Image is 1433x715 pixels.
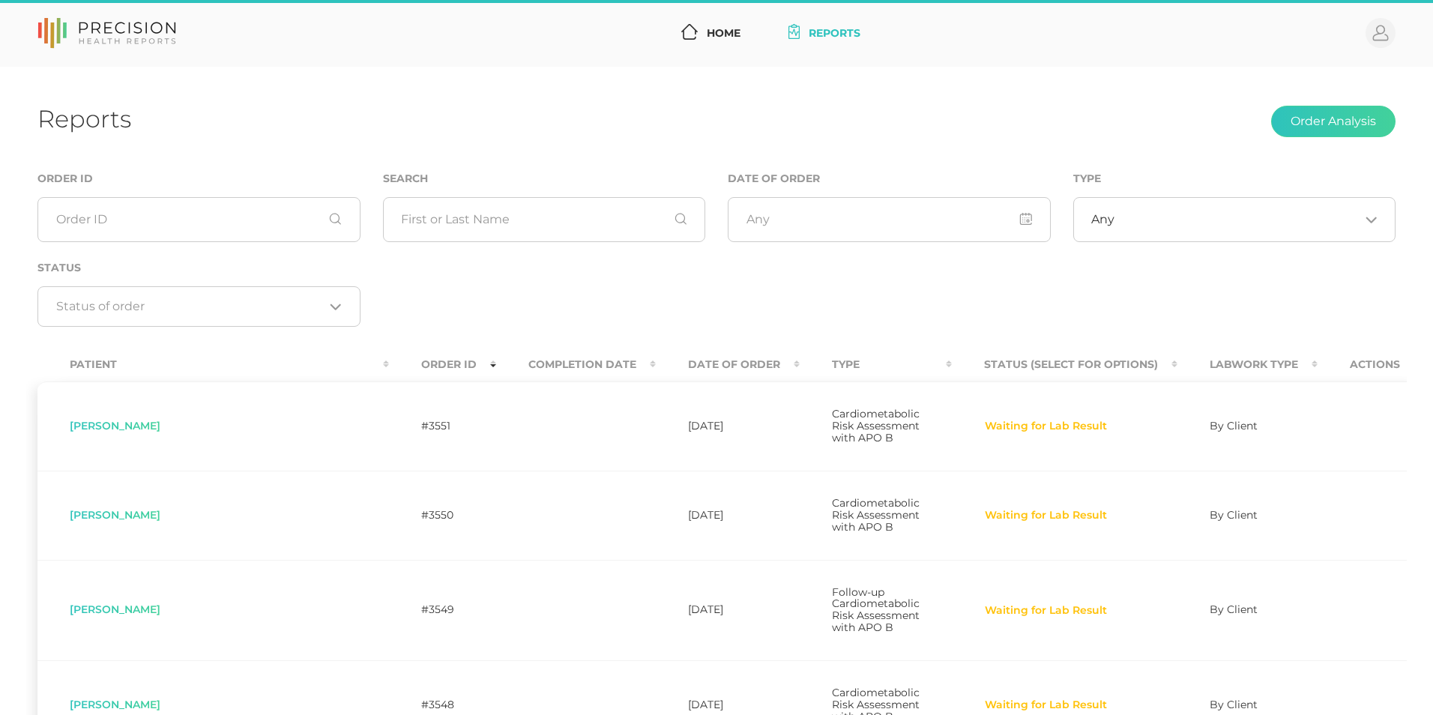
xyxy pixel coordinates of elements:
[656,560,800,661] td: [DATE]
[389,471,496,560] td: #3550
[389,381,496,471] td: #3551
[728,197,1051,242] input: Any
[656,471,800,560] td: [DATE]
[1210,603,1258,616] span: By Client
[656,381,800,471] td: [DATE]
[1091,212,1114,227] span: Any
[984,508,1108,523] button: Waiting for Lab Result
[389,348,496,381] th: Order ID : activate to sort column ascending
[1271,106,1396,137] button: Order Analysis
[389,560,496,661] td: #3549
[1210,419,1258,432] span: By Client
[37,348,389,381] th: Patient : activate to sort column ascending
[675,19,746,47] a: Home
[383,172,428,185] label: Search
[832,585,920,635] span: Follow-up Cardiometabolic Risk Assessment with APO B
[70,698,160,711] span: [PERSON_NAME]
[37,262,81,274] label: Status
[1177,348,1318,381] th: Labwork Type : activate to sort column ascending
[70,419,160,432] span: [PERSON_NAME]
[1073,172,1101,185] label: Type
[37,197,360,242] input: Order ID
[656,348,800,381] th: Date Of Order : activate to sort column ascending
[70,603,160,616] span: [PERSON_NAME]
[984,603,1108,618] button: Waiting for Lab Result
[496,348,656,381] th: Completion Date : activate to sort column ascending
[37,104,131,133] h1: Reports
[1318,348,1432,381] th: Actions
[832,496,920,534] span: Cardiometabolic Risk Assessment with APO B
[728,172,820,185] label: Date of Order
[984,698,1108,713] button: Waiting for Lab Result
[383,197,706,242] input: First or Last Name
[56,299,325,314] input: Search for option
[37,286,360,327] div: Search for option
[832,407,920,444] span: Cardiometabolic Risk Assessment with APO B
[952,348,1177,381] th: Status (Select for Options) : activate to sort column ascending
[1073,197,1396,242] div: Search for option
[782,19,867,47] a: Reports
[1210,698,1258,711] span: By Client
[37,172,93,185] label: Order ID
[1114,212,1360,227] input: Search for option
[70,508,160,522] span: [PERSON_NAME]
[984,419,1108,434] button: Waiting for Lab Result
[1210,508,1258,522] span: By Client
[800,348,952,381] th: Type : activate to sort column ascending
